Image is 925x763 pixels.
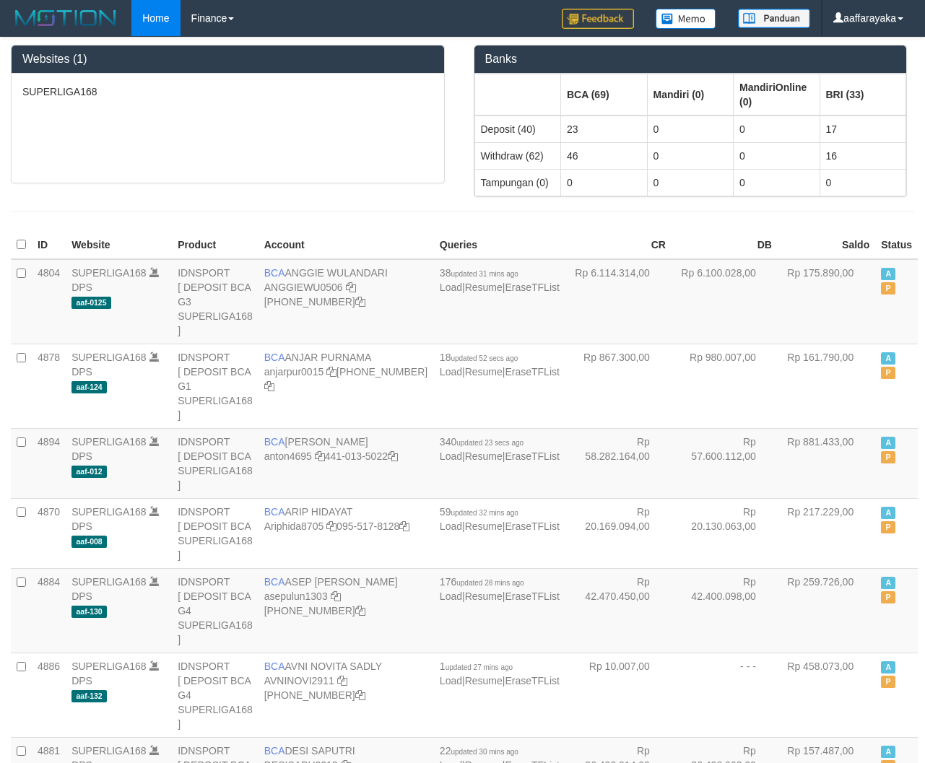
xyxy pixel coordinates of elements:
[71,267,147,279] a: SUPERLIGA168
[264,576,285,588] span: BCA
[66,568,172,653] td: DPS
[440,590,462,602] a: Load
[451,270,518,278] span: updated 31 mins ago
[440,660,560,686] span: | |
[172,428,259,498] td: IDNSPORT [ DEPOSIT BCA SUPERLIGA168 ]
[565,231,672,259] th: CR
[326,366,336,378] a: Copy anjarpur0015 to clipboard
[440,660,513,672] span: 1
[264,745,285,757] span: BCA
[672,428,778,498] td: Rp 57.600.112,00
[399,520,409,532] a: Copy 0955178128 to clipboard
[259,231,434,259] th: Account
[172,498,259,568] td: IDNSPORT [ DEPOSIT BCA SUPERLIGA168 ]
[71,436,147,448] a: SUPERLIGA168
[71,466,107,478] span: aaf-012
[71,606,107,618] span: aaf-130
[778,498,875,568] td: Rp 217.229,00
[66,231,172,259] th: Website
[565,344,672,428] td: Rp 867.300,00
[331,590,341,602] a: Copy asepulun1303 to clipboard
[881,367,895,379] span: Paused
[505,520,559,532] a: EraseTFList
[440,745,518,757] span: 22
[565,259,672,344] td: Rp 6.114.314,00
[71,690,107,702] span: aaf-132
[820,142,906,169] td: 16
[778,259,875,344] td: Rp 175.890,00
[264,506,285,518] span: BCA
[440,450,462,462] a: Load
[465,590,503,602] a: Resume
[565,498,672,568] td: Rp 20.169.094,00
[778,428,875,498] td: Rp 881.433,00
[264,436,285,448] span: BCA
[446,663,513,671] span: updated 27 mins ago
[172,568,259,653] td: IDNSPORT [ DEPOSIT BCA G4 SUPERLIGA168 ]
[881,591,895,603] span: Paused
[264,590,328,602] a: asepulun1303
[734,74,820,115] th: Group: activate to sort column ascending
[66,259,172,344] td: DPS
[474,74,561,115] th: Group: activate to sort column ascending
[264,267,285,279] span: BCA
[440,436,560,462] span: | |
[66,344,172,428] td: DPS
[465,675,503,686] a: Resume
[172,653,259,737] td: IDNSPORT [ DEPOSIT BCA G4 SUPERLIGA168 ]
[881,676,895,688] span: Paused
[734,142,820,169] td: 0
[440,675,462,686] a: Load
[561,142,648,169] td: 46
[485,53,896,66] h3: Banks
[172,259,259,344] td: IDNSPORT [ DEPOSIT BCA G3 SUPERLIGA168 ]
[22,53,433,66] h3: Websites (1)
[355,689,365,701] a: Copy 4062280135 to clipboard
[672,568,778,653] td: Rp 42.400.098,00
[451,509,518,517] span: updated 32 mins ago
[505,450,559,462] a: EraseTFList
[66,653,172,737] td: DPS
[346,282,356,293] a: Copy ANGGIEWU0506 to clipboard
[820,169,906,196] td: 0
[734,115,820,143] td: 0
[440,436,524,448] span: 340
[440,352,560,378] span: | |
[172,231,259,259] th: Product
[881,507,895,519] span: Active
[264,352,285,363] span: BCA
[672,231,778,259] th: DB
[11,7,121,29] img: MOTION_logo.png
[656,9,716,29] img: Button%20Memo.svg
[264,282,343,293] a: ANGGIEWU0506
[259,498,434,568] td: ARIP HIDAYAT 095-517-8128
[440,576,560,602] span: | |
[440,506,518,518] span: 59
[264,660,285,672] span: BCA
[264,450,312,462] a: anton4695
[647,115,734,143] td: 0
[456,439,524,447] span: updated 23 secs ago
[355,605,365,616] a: Copy 4062281875 to clipboard
[881,437,895,449] span: Active
[71,745,147,757] a: SUPERLIGA168
[778,344,875,428] td: Rp 161.790,00
[881,746,895,758] span: Active
[672,344,778,428] td: Rp 980.007,00
[71,576,147,588] a: SUPERLIGA168
[881,577,895,589] span: Active
[440,267,518,279] span: 38
[71,381,107,393] span: aaf-124
[440,576,524,588] span: 176
[259,653,434,737] td: AVNI NOVITA SADLY [PHONE_NUMBER]
[440,267,560,293] span: | |
[465,450,503,462] a: Resume
[881,451,895,463] span: Paused
[561,169,648,196] td: 0
[259,568,434,653] td: ASEP [PERSON_NAME] [PHONE_NUMBER]
[505,282,559,293] a: EraseTFList
[264,675,334,686] a: AVNINOVI2911
[440,282,462,293] a: Load
[32,498,66,568] td: 4870
[22,84,433,99] p: SUPERLIGA168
